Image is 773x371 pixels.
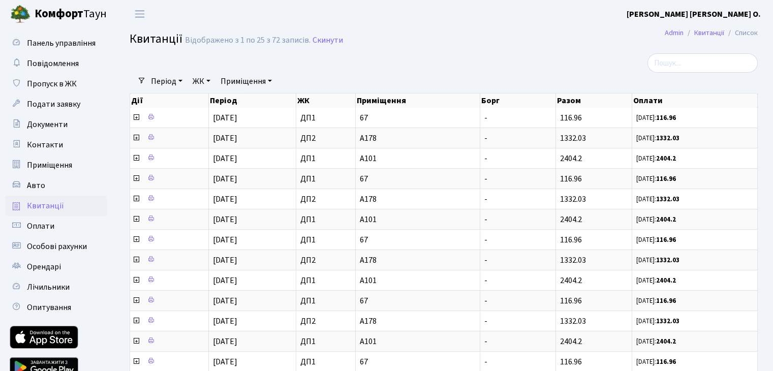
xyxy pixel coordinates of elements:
small: [DATE]: [636,357,676,366]
span: ДП1 [300,337,351,346]
span: - [484,275,487,286]
b: 2404.2 [656,276,676,285]
span: А101 [360,337,476,346]
span: - [484,153,487,164]
span: ДП2 [300,317,351,325]
span: А178 [360,317,476,325]
b: [PERSON_NAME] [PERSON_NAME] О. [627,9,761,20]
span: А101 [360,215,476,224]
span: ДП2 [300,256,351,264]
span: 1332.03 [560,133,586,144]
th: Приміщення [356,94,480,108]
small: [DATE]: [636,195,679,204]
a: Повідомлення [5,53,107,74]
span: Панель управління [27,38,96,49]
span: 116.96 [560,234,582,245]
span: [DATE] [213,153,237,164]
span: [DATE] [213,133,237,144]
span: 67 [360,175,476,183]
b: 116.96 [656,296,676,305]
span: 2404.2 [560,153,582,164]
span: Контакти [27,139,63,150]
span: ДП1 [300,358,351,366]
span: Орендарі [27,261,61,272]
span: [DATE] [213,275,237,286]
span: 67 [360,297,476,305]
span: ДП1 [300,154,351,163]
div: Відображено з 1 по 25 з 72 записів. [185,36,311,45]
a: Admin [665,27,684,38]
b: 1332.03 [656,317,679,326]
th: Оплати [632,94,758,108]
span: ДП1 [300,175,351,183]
span: 67 [360,358,476,366]
a: Особові рахунки [5,236,107,257]
span: [DATE] [213,336,237,347]
img: logo.png [10,4,30,24]
span: 116.96 [560,295,582,306]
span: 67 [360,114,476,122]
span: [DATE] [213,234,237,245]
span: - [484,336,487,347]
small: [DATE]: [636,174,676,183]
b: 116.96 [656,357,676,366]
span: - [484,214,487,225]
span: Повідомлення [27,58,79,69]
small: [DATE]: [636,337,676,346]
th: ЖК [296,94,356,108]
span: ДП1 [300,276,351,285]
a: Період [147,73,187,90]
small: [DATE]: [636,317,679,326]
b: 1332.03 [656,256,679,265]
span: [DATE] [213,214,237,225]
th: Дії [130,94,209,108]
a: Опитування [5,297,107,318]
span: 2404.2 [560,214,582,225]
span: Опитування [27,302,71,313]
span: 1332.03 [560,255,586,266]
small: [DATE]: [636,134,679,143]
a: Лічильники [5,277,107,297]
b: 1332.03 [656,134,679,143]
span: Оплати [27,221,54,232]
span: [DATE] [213,295,237,306]
input: Пошук... [647,53,758,73]
small: [DATE]: [636,276,676,285]
button: Переключити навігацію [127,6,152,22]
span: А101 [360,154,476,163]
span: [DATE] [213,173,237,184]
span: [DATE] [213,255,237,266]
span: А178 [360,195,476,203]
b: 116.96 [656,113,676,122]
small: [DATE]: [636,215,676,224]
a: Приміщення [217,73,276,90]
b: 2404.2 [656,337,676,346]
span: ДП1 [300,215,351,224]
a: Авто [5,175,107,196]
span: А178 [360,256,476,264]
a: Панель управління [5,33,107,53]
span: Подати заявку [27,99,80,110]
a: ЖК [189,73,214,90]
b: Комфорт [35,6,83,22]
span: ДП1 [300,236,351,244]
span: Приміщення [27,160,72,171]
b: 116.96 [656,235,676,244]
span: [DATE] [213,316,237,327]
span: Документи [27,119,68,130]
a: Квитанції [5,196,107,216]
span: 1332.03 [560,316,586,327]
span: 2404.2 [560,275,582,286]
a: Подати заявку [5,94,107,114]
span: Особові рахунки [27,241,87,252]
span: Лічильники [27,282,70,293]
span: Таун [35,6,107,23]
span: 2404.2 [560,336,582,347]
th: Борг [480,94,555,108]
nav: breadcrumb [650,22,773,44]
b: 2404.2 [656,154,676,163]
span: 1332.03 [560,194,586,205]
a: Контакти [5,135,107,155]
a: Документи [5,114,107,135]
b: 1332.03 [656,195,679,204]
